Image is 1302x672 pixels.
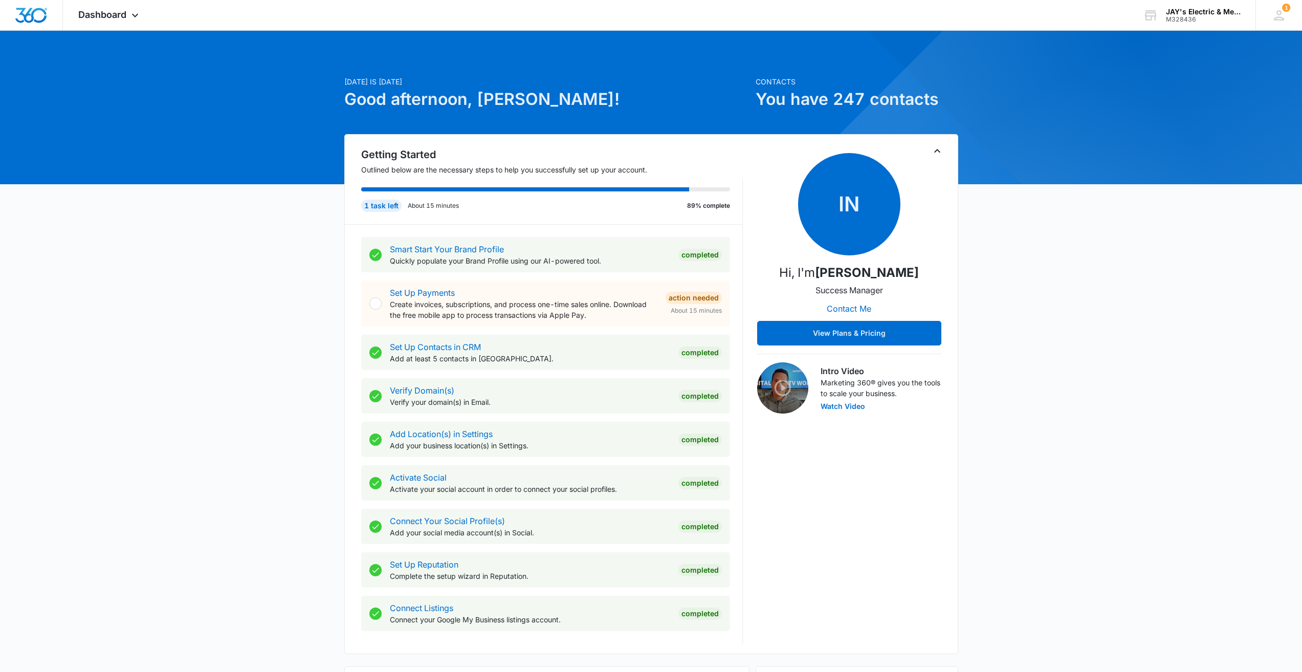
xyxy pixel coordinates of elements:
p: Outlined below are the necessary steps to help you successfully set up your account. [361,164,743,175]
a: Connect Your Social Profile(s) [390,516,505,526]
div: Completed [678,564,722,576]
span: Dashboard [78,9,126,20]
div: Completed [678,346,722,359]
p: [DATE] is [DATE] [344,76,749,87]
div: Completed [678,249,722,261]
span: 1 [1282,4,1290,12]
p: Add at least 5 contacts in [GEOGRAPHIC_DATA]. [390,353,670,364]
button: Watch Video [821,403,865,410]
h3: Intro Video [821,365,941,377]
a: Set Up Payments [390,288,455,298]
a: Add Location(s) in Settings [390,429,493,439]
p: Hi, I'm [779,264,919,282]
div: Completed [678,433,722,446]
strong: [PERSON_NAME] [815,265,919,280]
div: Completed [678,521,722,533]
a: Verify Domain(s) [390,385,454,396]
p: Connect your Google My Business listings account. [390,614,670,625]
p: Complete the setup wizard in Reputation. [390,571,670,581]
a: Connect Listings [390,603,453,613]
span: About 15 minutes [671,306,722,315]
div: 1 task left [361,200,402,212]
div: Completed [678,390,722,402]
p: Verify your domain(s) in Email. [390,397,670,407]
div: Completed [678,477,722,489]
div: notifications count [1282,4,1290,12]
p: Contacts [756,76,958,87]
a: Smart Start Your Brand Profile [390,244,504,254]
p: Marketing 360® gives you the tools to scale your business. [821,377,941,399]
p: Activate your social account in order to connect your social profiles. [390,484,670,494]
a: Activate Social [390,472,447,483]
img: Intro Video [757,362,808,414]
span: IN [798,153,900,255]
h1: You have 247 contacts [756,87,958,112]
a: Set Up Contacts in CRM [390,342,481,352]
p: Add your social media account(s) in Social. [390,527,670,538]
button: View Plans & Pricing [757,321,941,345]
h1: Good afternoon, [PERSON_NAME]! [344,87,749,112]
p: Quickly populate your Brand Profile using our AI-powered tool. [390,255,670,266]
p: 89% complete [687,201,730,210]
button: Toggle Collapse [931,145,943,157]
div: Completed [678,608,722,620]
div: Action Needed [666,292,722,304]
div: account name [1166,8,1241,16]
button: Contact Me [816,296,881,321]
p: About 15 minutes [408,201,459,210]
div: account id [1166,16,1241,23]
p: Create invoices, subscriptions, and process one-time sales online. Download the free mobile app t... [390,299,657,320]
p: Success Manager [815,284,883,296]
a: Set Up Reputation [390,559,458,570]
h2: Getting Started [361,147,743,162]
p: Add your business location(s) in Settings. [390,440,670,451]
